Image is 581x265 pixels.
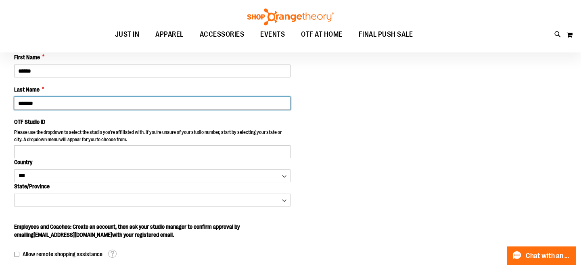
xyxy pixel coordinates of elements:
[147,25,192,44] a: APPAREL
[507,246,577,265] button: Chat with an Expert
[293,25,351,44] a: OTF AT HOME
[246,8,335,25] img: Shop Orangetheory
[23,251,102,257] span: Allow remote shopping assistance
[359,25,413,44] span: FINAL PUSH SALE
[526,252,571,260] span: Chat with an Expert
[192,25,253,44] a: ACCESSORIES
[155,25,184,44] span: APPAREL
[115,25,140,44] span: JUST IN
[14,183,50,190] span: State/Province
[14,86,40,94] span: Last Name
[301,25,343,44] span: OTF AT HOME
[351,25,421,44] a: FINAL PUSH SALE
[14,53,40,61] span: First Name
[14,129,290,145] p: Please use the dropdown to select the studio you're affiliated with. If you're unsure of your stu...
[14,223,240,238] span: Employees and Coaches: Create an account, then ask your studio manager to confirm approval by ema...
[107,25,148,44] a: JUST IN
[200,25,245,44] span: ACCESSORIES
[14,119,45,125] span: OTF Studio ID
[252,25,293,44] a: EVENTS
[260,25,285,44] span: EVENTS
[14,159,32,165] span: Country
